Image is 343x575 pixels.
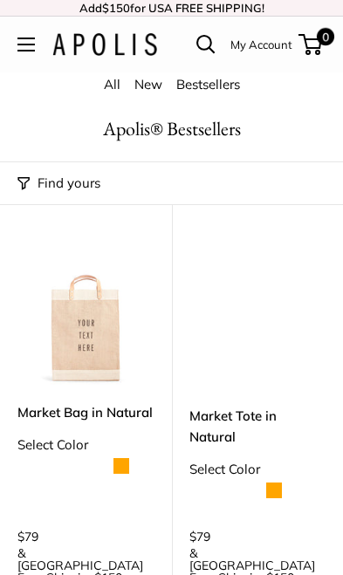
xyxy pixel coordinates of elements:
[17,248,154,385] img: Market Bag in Natural
[189,529,210,544] span: $79
[17,115,326,143] h1: Apolis® Bestsellers
[17,433,154,457] div: Select Color
[17,171,100,195] button: Filter collection
[17,529,38,544] span: $79
[104,76,120,92] a: All
[196,35,216,54] a: Open search
[17,248,154,385] a: Market Bag in NaturalMarket Bag in Natural
[230,34,292,55] a: My Account
[134,76,162,92] a: New
[176,76,240,92] a: Bestsellers
[189,248,326,385] a: description_Make it yours with custom printed text.description_The Original Market bag in its 4 n...
[189,457,326,482] div: Select Color
[17,38,35,51] button: Open menu
[189,406,326,447] a: Market Tote in Natural
[17,402,154,422] a: Market Bag in Natural
[317,28,334,45] span: 0
[52,33,157,56] img: Apolis
[102,1,130,15] span: $150
[300,34,322,55] a: 0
